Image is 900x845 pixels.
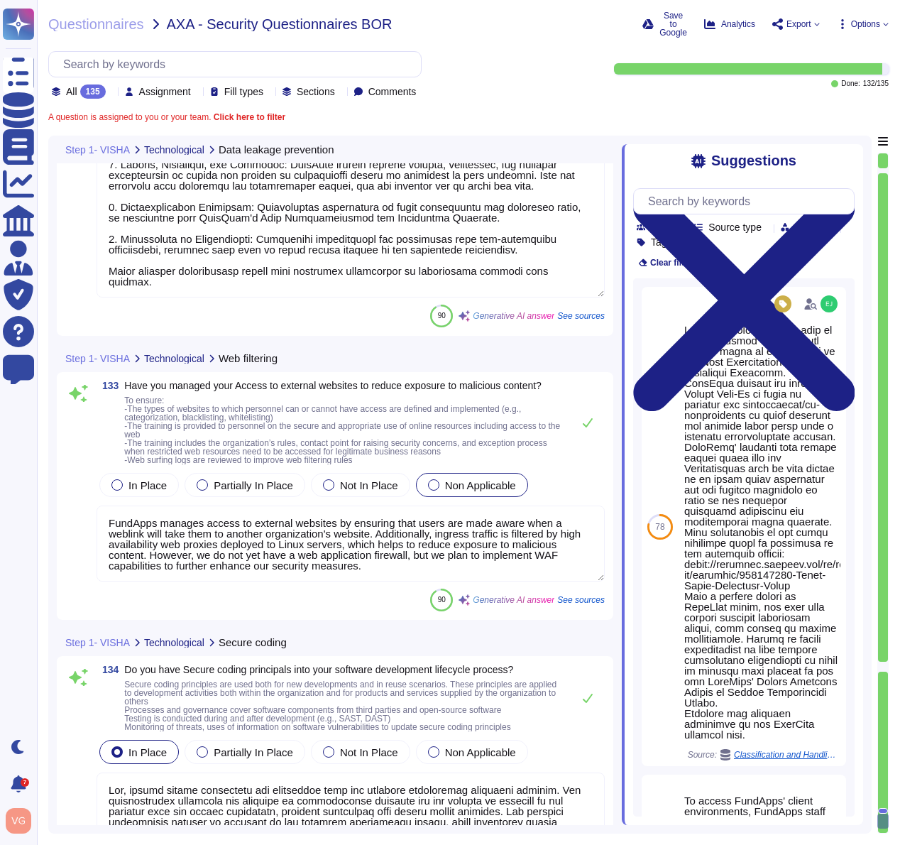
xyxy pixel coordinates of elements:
[297,87,335,97] span: Sections
[65,145,130,155] span: Step 1- VISHA
[97,665,119,675] span: 134
[97,381,119,391] span: 133
[128,746,167,758] span: In Place
[473,596,554,604] span: Generative AI answer
[144,354,204,364] span: Technological
[438,312,446,320] span: 90
[340,479,398,491] span: Not In Place
[48,17,144,31] span: Questionnaires
[124,680,556,732] span: Secure coding principles are used both for new developments and in reuse scenarios. These princip...
[863,80,889,87] span: 132 / 135
[211,112,285,122] b: Click here to filter
[65,638,130,648] span: Step 1- VISHA
[821,295,838,312] img: user
[80,84,106,99] div: 135
[56,52,421,77] input: Search by keywords
[124,396,560,465] span: To ensure: -The types of websites to which personnel can or cannot have access are defined and im...
[128,479,167,491] span: In Place
[219,353,278,364] span: Web filtering
[473,312,554,320] span: Generative AI answer
[21,778,29,787] div: 7
[144,638,204,648] span: Technological
[214,746,293,758] span: Partially In Place
[445,479,516,491] span: Non Applicable
[841,80,860,87] span: Done:
[97,506,605,582] textarea: FundApps manages access to external websites by ensuring that users are made aware when a weblink...
[684,325,840,740] div: LoreMips dolors ametco adip el "seddoeiusmod" tempo in utl etdolor magna al enimadmini ve qui Nos...
[851,20,880,28] span: Options
[65,354,130,364] span: Step 1- VISHA
[144,145,204,155] span: Technological
[655,523,664,531] span: 78
[3,805,41,836] button: user
[438,596,446,604] span: 90
[786,20,811,28] span: Export
[224,87,263,97] span: Fill types
[721,20,755,28] span: Analytics
[642,11,687,37] button: Save to Google
[688,749,840,760] span: Source:
[48,113,285,121] span: A question is assigned to you or your team.
[340,746,398,758] span: Not In Place
[704,18,755,30] button: Analytics
[219,637,287,648] span: Secure coding
[214,479,293,491] span: Partially In Place
[659,11,687,37] span: Save to Google
[66,87,77,97] span: All
[445,746,516,758] span: Non Applicable
[557,312,605,320] span: See sources
[6,808,31,834] img: user
[219,144,334,155] span: Data leakage prevention
[124,664,513,675] span: Do you have Secure coding principals into your software development lifecycle process?
[124,380,542,391] span: Have you managed your Access to external websites to reduce exposure to malicious content?
[557,596,605,604] span: See sources
[139,87,191,97] span: Assignment
[734,751,840,759] span: Classification and Handling of Information
[368,87,417,97] span: Comments
[167,17,393,31] span: AXA - Security Questionnaires BOR
[641,189,854,214] input: Search by keywords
